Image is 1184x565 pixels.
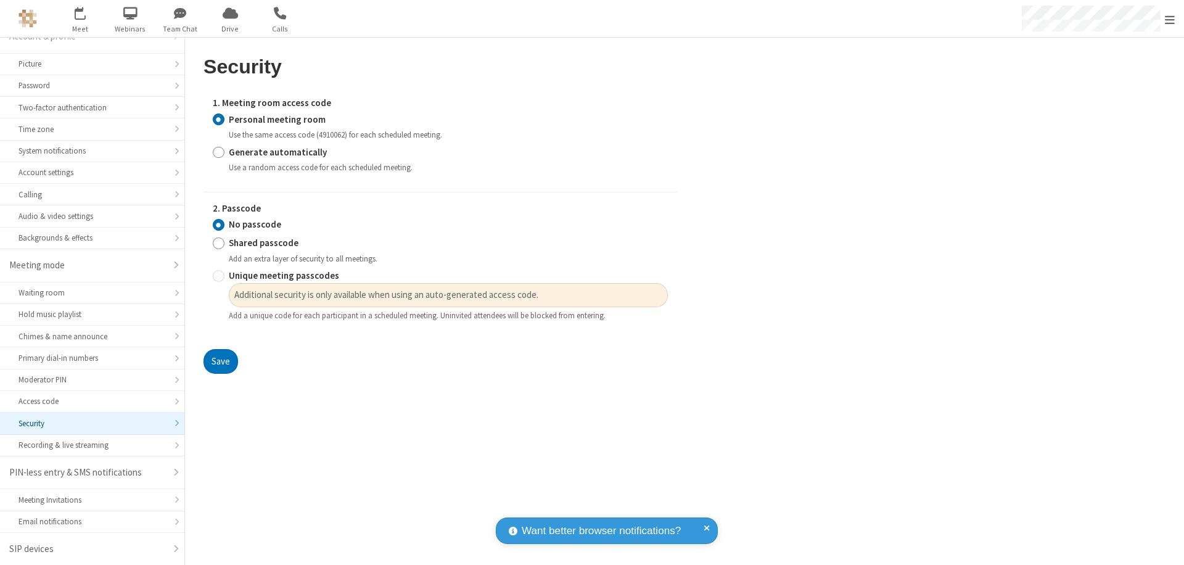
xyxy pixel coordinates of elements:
div: Backgrounds & effects [18,232,166,244]
div: Add a unique code for each participant in a scheduled meeting. Uninvited attendees will be blocke... [229,310,668,321]
div: 2 [83,7,91,16]
strong: No passcode [229,218,281,230]
img: QA Selenium DO NOT DELETE OR CHANGE [18,9,37,28]
div: Audio & video settings [18,210,166,222]
div: Two-factor authentication [18,102,166,113]
div: PIN-less entry & SMS notifications [9,466,166,480]
label: 1. Meeting room access code [213,96,668,110]
span: Meet [57,23,104,35]
div: Chimes & name announce [18,331,166,342]
strong: Generate automatically [229,146,327,158]
span: Drive [207,23,253,35]
div: Primary dial-in numbers [18,352,166,364]
span: Team Chat [157,23,203,35]
div: Access code [18,395,166,407]
iframe: Chat [1153,533,1175,556]
button: Save [203,349,238,374]
span: Webinars [107,23,154,35]
div: System notifications [18,145,166,157]
span: Want better browser notifications? [522,523,681,539]
div: SIP devices [9,542,166,556]
strong: Shared passcode [229,237,298,249]
div: Moderator PIN [18,374,166,386]
div: Time zone [18,123,166,135]
h2: Security [203,56,677,78]
span: Additional security is only available when using an auto-generated access code. [234,288,663,302]
div: Add an extra layer of security to all meetings. [229,253,668,265]
span: Calls [257,23,303,35]
div: Use the same access code (4910062) for each scheduled meeting. [229,129,668,141]
strong: Personal meeting room [229,113,326,125]
label: 2. Passcode [213,202,668,216]
div: Email notifications [18,516,166,527]
div: Security [18,418,166,429]
strong: Unique meeting passcodes [229,270,339,281]
div: Use a random access code for each scheduled meeting. [229,162,668,173]
div: Waiting room [18,287,166,299]
div: Calling [18,189,166,200]
div: Hold music playlist [18,308,166,320]
div: Account settings [18,167,166,178]
div: Meeting mode [9,258,166,273]
div: Meeting Invitations [18,494,166,506]
div: Password [18,80,166,91]
div: Picture [18,58,166,70]
div: Recording & live streaming [18,439,166,451]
